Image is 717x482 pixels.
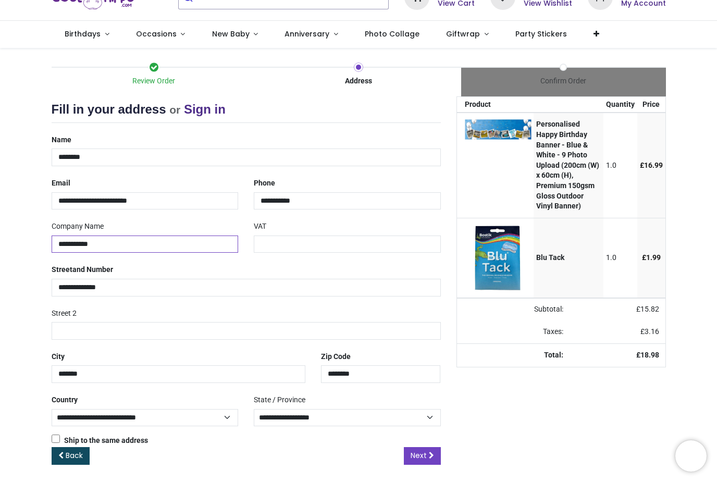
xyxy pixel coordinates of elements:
[433,21,502,48] a: Giftwrap
[636,351,659,359] strong: £
[122,21,199,48] a: Occasions
[136,29,177,39] span: Occasions
[640,327,659,336] span: £
[52,218,104,236] label: Company Name
[66,450,83,461] span: Back
[199,21,271,48] a: New Baby
[52,175,70,192] label: Email
[465,119,531,140] img: 2Ti8H5V6Tp0AAAAASUVORK5CYII=
[640,351,659,359] span: 18.98
[65,29,101,39] span: Birthdays
[52,305,77,323] label: Street 2
[536,120,599,210] strong: Personalised Happy Birthday Banner - Blue & White - 9 Photo Upload (200cm (W) x 60cm (H), Premium...
[603,97,637,113] th: Quantity
[515,29,567,39] span: Party Stickers
[544,351,563,359] strong: Total:
[646,253,661,262] span: 1.99
[640,161,663,169] span: £
[254,175,275,192] label: Phone
[184,102,226,116] a: Sign in
[636,305,659,313] span: £
[169,104,180,116] small: or
[52,348,65,366] label: City
[465,225,531,291] img: [BLU-TACK] Blu Tack
[254,218,266,236] label: VAT
[536,253,564,262] strong: Blu Tack
[52,21,123,48] a: Birthdays
[457,298,570,321] td: Subtotal:
[52,391,78,409] label: Country
[606,160,635,171] div: 1.0
[321,348,351,366] label: Zip Code
[52,131,71,149] label: Name
[675,440,707,472] iframe: Brevo live chat
[256,76,461,86] div: Address
[52,447,90,465] a: Back
[365,29,419,39] span: Photo Collage
[644,161,663,169] span: 16.99
[606,253,635,263] div: 1.0
[72,265,113,274] span: and Number
[645,327,659,336] span: 3.16
[640,305,659,313] span: 15.82
[446,29,480,39] span: Giftwrap
[411,450,427,461] span: Next
[457,320,570,343] td: Taxes:
[404,447,441,465] a: Next
[52,102,166,116] span: Fill in your address
[254,391,305,409] label: State / Province
[457,97,534,113] th: Product
[52,76,256,86] div: Review Order
[461,76,666,86] div: Confirm Order
[212,29,250,39] span: New Baby
[285,29,329,39] span: Anniversary
[642,253,661,262] span: £
[52,435,148,446] label: Ship to the same address
[637,97,665,113] th: Price
[271,21,352,48] a: Anniversary
[52,261,113,279] label: Street
[52,435,60,443] input: Ship to the same address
